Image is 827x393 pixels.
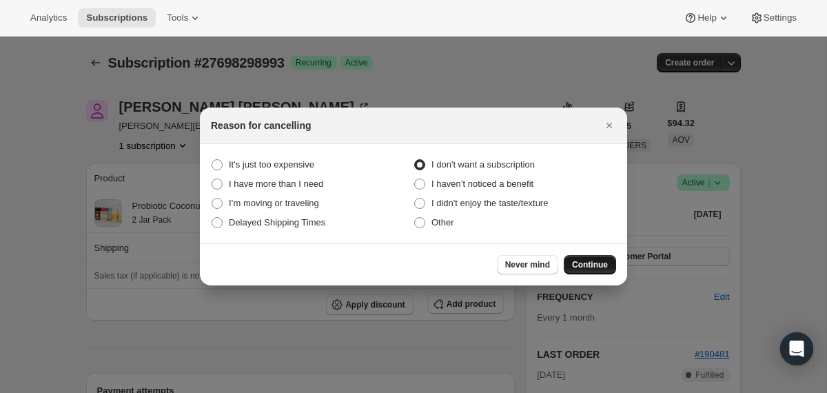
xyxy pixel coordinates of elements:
[431,217,454,228] span: Other
[780,332,813,365] div: Open Intercom Messenger
[675,8,738,28] button: Help
[431,179,533,189] span: I haven’t noticed a benefit
[229,179,323,189] span: I have more than I need
[742,8,805,28] button: Settings
[431,198,548,208] span: I didn't enjoy the taste/texture
[229,198,319,208] span: I’m moving or traveling
[564,255,616,274] button: Continue
[697,12,716,23] span: Help
[431,159,535,170] span: I don't want a subscription
[764,12,797,23] span: Settings
[229,217,325,228] span: Delayed Shipping Times
[167,12,188,23] span: Tools
[229,159,314,170] span: It's just too expensive
[159,8,210,28] button: Tools
[211,119,311,132] h2: Reason for cancelling
[22,8,75,28] button: Analytics
[572,259,608,270] span: Continue
[497,255,558,274] button: Never mind
[600,116,619,135] button: Close
[505,259,550,270] span: Never mind
[86,12,147,23] span: Subscriptions
[78,8,156,28] button: Subscriptions
[30,12,67,23] span: Analytics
